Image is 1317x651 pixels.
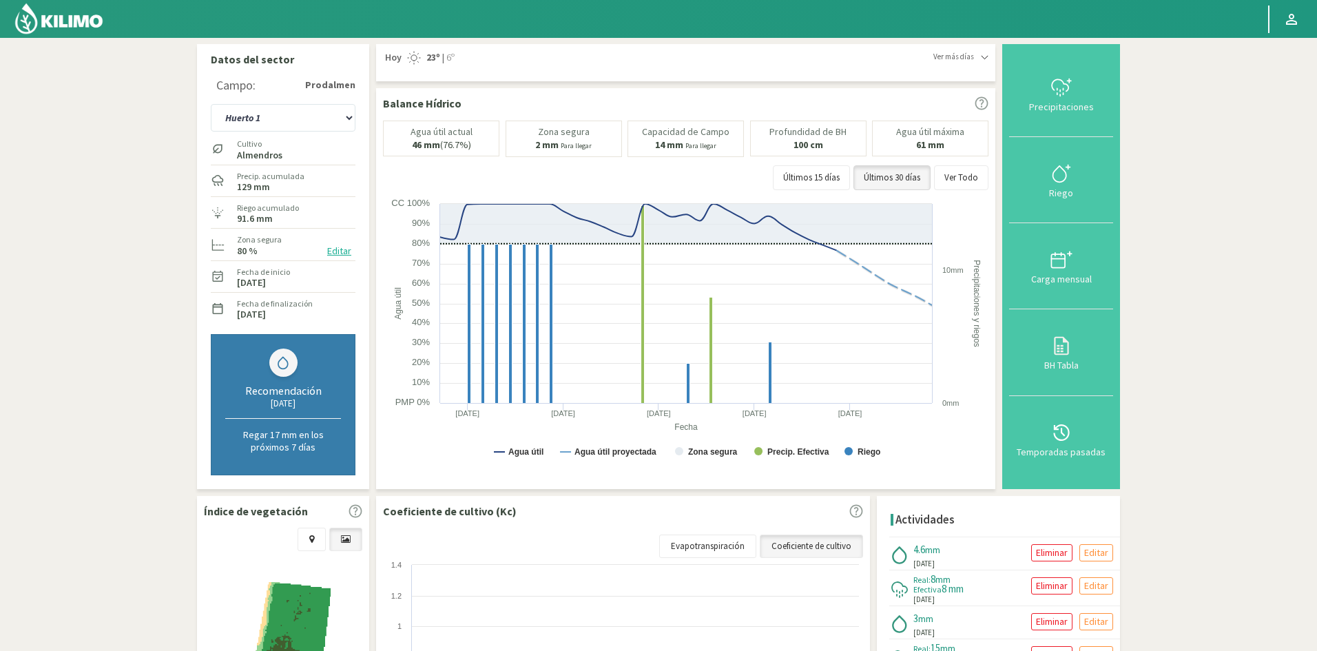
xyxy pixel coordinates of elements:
[918,612,933,625] span: mm
[853,165,931,190] button: Últimos 30 días
[204,503,308,519] p: Índice de vegetación
[1079,613,1113,630] button: Editar
[237,151,282,160] label: Almendros
[1013,274,1109,284] div: Carga mensual
[237,310,266,319] label: [DATE]
[935,573,951,586] span: mm
[412,258,430,268] text: 70%
[895,513,955,526] h4: Actividades
[1009,223,1113,309] button: Carga mensual
[412,140,471,150] p: (76.7%)
[426,51,440,63] strong: 23º
[942,266,964,274] text: 10mm
[412,377,430,387] text: 10%
[913,584,942,595] span: Efectiva
[383,95,462,112] p: Balance Hídrico
[535,138,559,151] b: 2 mm
[412,298,430,308] text: 50%
[412,357,430,367] text: 20%
[858,447,880,457] text: Riego
[1084,614,1108,630] p: Editar
[225,384,341,397] div: Recomendación
[1036,614,1068,630] p: Eliminar
[931,572,935,586] span: 8
[237,138,282,150] label: Cultivo
[913,594,935,606] span: [DATE]
[1036,545,1068,561] p: Eliminar
[913,627,935,639] span: [DATE]
[1031,577,1072,595] button: Eliminar
[412,278,430,288] text: 60%
[1013,102,1109,112] div: Precipitaciones
[942,399,959,407] text: 0mm
[1013,447,1109,457] div: Temporadas pasadas
[551,409,575,417] text: [DATE]
[1084,578,1108,594] p: Editar
[838,409,862,417] text: [DATE]
[225,428,341,453] p: Regar 17 mm en los próximos 7 días
[1079,544,1113,561] button: Editar
[1009,396,1113,482] button: Temporadas pasadas
[916,138,944,151] b: 61 mm
[305,78,355,92] strong: Prodalmen
[237,278,266,287] label: [DATE]
[1013,188,1109,198] div: Riego
[1009,137,1113,223] button: Riego
[896,127,964,137] p: Agua útil máxima
[397,622,402,630] text: 1
[383,51,402,65] span: Hoy
[412,317,430,327] text: 40%
[913,575,931,585] span: Real:
[561,141,592,150] small: Para llegar
[674,422,698,432] text: Fecha
[412,218,430,228] text: 90%
[925,544,940,556] span: mm
[655,138,683,151] b: 14 mm
[1031,613,1072,630] button: Eliminar
[383,503,517,519] p: Coeficiente de cultivo (Kc)
[972,260,982,347] text: Precipitaciones y riegos
[237,247,258,256] label: 80 %
[508,447,543,457] text: Agua útil
[773,165,850,190] button: Últimos 15 días
[760,535,863,558] a: Coeficiente de cultivo
[538,127,590,137] p: Zona segura
[942,582,964,595] span: 8 mm
[412,238,430,248] text: 80%
[412,337,430,347] text: 30%
[659,535,756,558] a: Evapotranspiración
[933,51,974,63] span: Ver más días
[225,397,341,409] div: [DATE]
[444,51,455,65] span: 6º
[455,409,479,417] text: [DATE]
[1079,577,1113,595] button: Editar
[411,127,473,137] p: Agua útil actual
[1009,309,1113,395] button: BH Tabla
[913,558,935,570] span: [DATE]
[391,561,402,569] text: 1.4
[216,79,256,92] div: Campo:
[211,51,355,68] p: Datos del sector
[237,266,290,278] label: Fecha de inicio
[934,165,988,190] button: Ver Todo
[769,127,847,137] p: Profundidad de BH
[1009,51,1113,137] button: Precipitaciones
[688,447,738,457] text: Zona segura
[794,138,823,151] b: 100 cm
[743,409,767,417] text: [DATE]
[237,234,282,246] label: Zona segura
[14,2,104,35] img: Kilimo
[685,141,716,150] small: Para llegar
[393,287,403,320] text: Agua útil
[767,447,829,457] text: Precip. Efectiva
[642,127,729,137] p: Capacidad de Campo
[237,170,304,183] label: Precip. acumulada
[237,298,313,310] label: Fecha de finalización
[237,214,273,223] label: 91.6 mm
[1084,545,1108,561] p: Editar
[647,409,671,417] text: [DATE]
[412,138,440,151] b: 46 mm
[237,183,270,192] label: 129 mm
[395,397,431,407] text: PMP 0%
[913,543,925,556] span: 4.6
